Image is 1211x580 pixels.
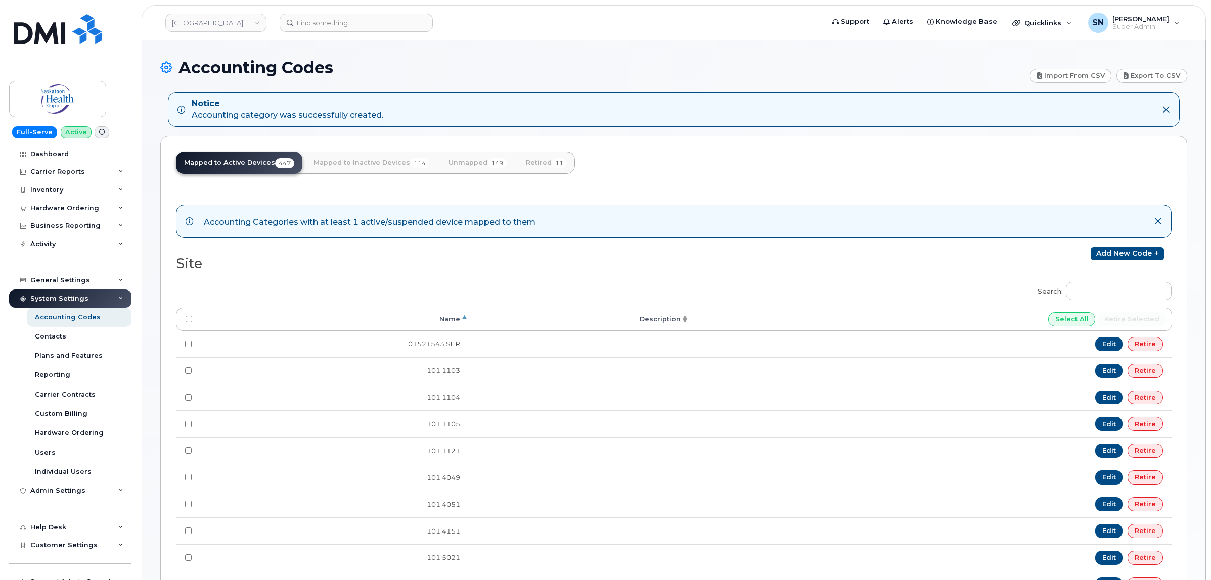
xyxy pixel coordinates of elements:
[1095,551,1123,565] a: Edit
[176,152,302,174] a: Mapped to Active Devices
[201,357,469,384] td: 101.1103
[469,308,690,331] th: Description: activate to sort column ascending
[201,517,469,544] td: 101.4151
[1095,497,1123,511] a: Edit
[192,98,383,110] strong: Notice
[201,331,469,357] td: 01521543 SHR
[1095,417,1123,431] a: Edit
[1091,247,1164,260] a: Add new code
[1095,364,1123,378] a: Edit
[1031,275,1172,304] label: Search:
[1128,497,1163,511] a: Retire
[201,437,469,464] td: 101.1121
[176,256,666,271] h2: Site
[1128,391,1163,405] a: Retire
[1066,282,1172,300] input: Search:
[201,491,469,517] td: 101.4051
[204,214,535,228] div: Accounting Categories with at least 1 active/suspended device mapped to them
[518,152,575,174] a: Retired
[275,158,294,168] span: 447
[201,384,469,411] td: 101.1104
[160,59,1025,76] h1: Accounting Codes
[1095,470,1123,485] a: Edit
[1128,524,1163,538] a: Retire
[201,308,469,331] th: Name: activate to sort column descending
[1128,444,1163,458] a: Retire
[192,98,383,121] div: Accounting category was successfully created.
[1048,312,1096,326] input: Select All
[410,158,429,168] span: 114
[201,544,469,571] td: 101.5021
[305,152,437,174] a: Mapped to Inactive Devices
[1128,364,1163,378] a: Retire
[440,152,515,174] a: Unmapped
[201,410,469,437] td: 101.1105
[1128,551,1163,565] a: Retire
[1030,69,1112,83] a: Import from CSV
[1095,524,1123,538] a: Edit
[1128,417,1163,431] a: Retire
[487,158,507,168] span: 149
[201,464,469,491] td: 101.4049
[1095,337,1123,351] a: Edit
[1128,337,1163,351] a: Retire
[1116,69,1187,83] a: Export to CSV
[552,158,567,168] span: 11
[1095,391,1123,405] a: Edit
[1095,444,1123,458] a: Edit
[1128,470,1163,485] a: Retire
